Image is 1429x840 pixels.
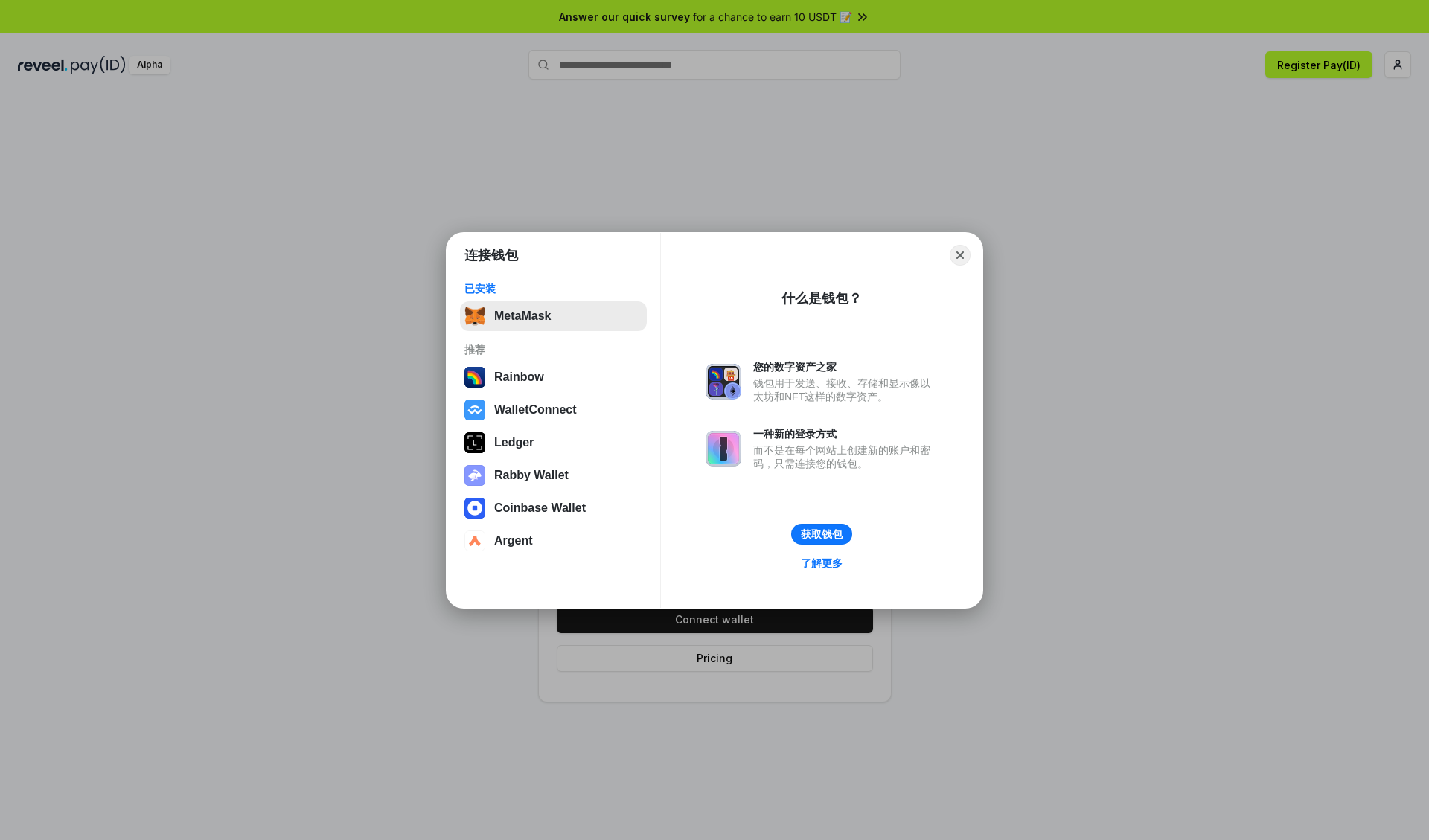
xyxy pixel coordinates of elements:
[494,501,586,515] div: Coinbase Wallet
[460,526,647,556] button: Argent
[464,498,485,519] img: svg+xml,%3Csvg%20width%3D%2228%22%20height%3D%2228%22%20viewBox%3D%220%200%2028%2028%22%20fill%3D...
[464,367,485,388] img: svg+xml,%3Csvg%20width%3D%22120%22%20height%3D%22120%22%20viewBox%3D%220%200%20120%20120%22%20fil...
[494,469,569,482] div: Rabby Wallet
[781,289,862,307] div: 什么是钱包？
[706,364,741,400] img: svg+xml,%3Csvg%20xmlns%3D%22http%3A%2F%2Fwww.w3.org%2F2000%2Fsvg%22%20fill%3D%22none%22%20viewBox...
[494,403,577,417] div: WalletConnect
[464,343,642,356] div: 推荐
[460,461,647,490] button: Rabby Wallet
[464,306,485,327] img: svg+xml,%3Csvg%20fill%3D%22none%22%20height%3D%2233%22%20viewBox%3D%220%200%2035%2033%22%20width%...
[494,371,544,384] div: Rainbow
[460,493,647,523] button: Coinbase Wallet
[460,301,647,331] button: MetaMask
[753,376,938,403] div: 钱包用于发送、接收、存储和显示像以太坊和NFT这样的数字资产。
[792,554,851,573] a: 了解更多
[950,245,971,266] button: Close
[464,400,485,420] img: svg+xml,%3Csvg%20width%3D%2228%22%20height%3D%2228%22%20viewBox%3D%220%200%2028%2028%22%20fill%3D...
[464,530,485,551] img: svg+xml,%3Csvg%20width%3D%2228%22%20height%3D%2228%22%20viewBox%3D%220%200%2028%2028%22%20fill%3D...
[494,310,551,323] div: MetaMask
[791,524,852,545] button: 获取钱包
[801,557,843,570] div: 了解更多
[464,282,642,295] div: 已安装
[706,431,741,467] img: svg+xml,%3Csvg%20xmlns%3D%22http%3A%2F%2Fwww.w3.org%2F2000%2Fsvg%22%20fill%3D%22none%22%20viewBox...
[494,436,534,449] div: Ledger
[464,246,518,264] h1: 连接钱包
[460,362,647,392] button: Rainbow
[460,395,647,425] button: WalletConnect
[460,428,647,458] button: Ledger
[753,443,938,470] div: 而不是在每个网站上创建新的账户和密码，只需连接您的钱包。
[464,465,485,486] img: svg+xml,%3Csvg%20xmlns%3D%22http%3A%2F%2Fwww.w3.org%2F2000%2Fsvg%22%20fill%3D%22none%22%20viewBox...
[464,432,485,453] img: svg+xml,%3Csvg%20xmlns%3D%22http%3A%2F%2Fwww.w3.org%2F2000%2Fsvg%22%20width%3D%2228%22%20height%3...
[753,427,938,440] div: 一种新的登录方式
[801,528,843,541] div: 获取钱包
[494,534,533,548] div: Argent
[753,360,938,373] div: 您的数字资产之家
